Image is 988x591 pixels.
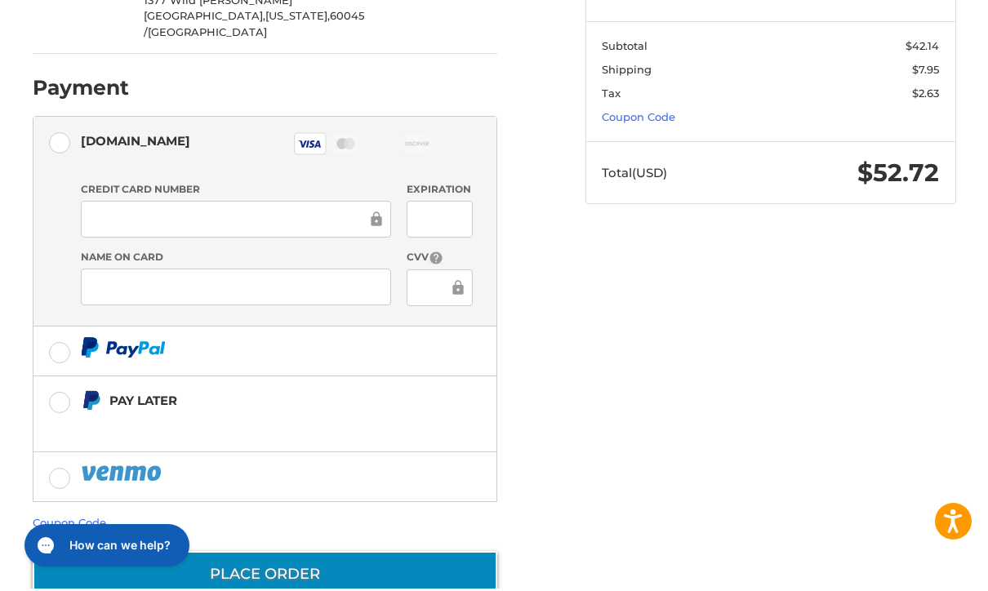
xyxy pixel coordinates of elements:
span: $7.95 [912,65,939,78]
span: 60045 / [144,11,364,41]
span: Tax [602,89,621,102]
a: Coupon Code [602,113,675,126]
span: $2.63 [912,89,939,102]
img: PayPal icon [81,340,166,360]
span: $52.72 [857,160,939,190]
span: [US_STATE], [265,11,330,24]
span: [GEOGRAPHIC_DATA] [148,28,267,41]
label: Credit Card Number [81,184,391,199]
span: Subtotal [602,42,648,55]
img: PayPal icon [81,465,164,486]
span: Shipping [602,65,652,78]
span: [GEOGRAPHIC_DATA], [144,11,265,24]
span: Total (USD) [602,167,667,183]
div: [DOMAIN_NAME] [81,130,190,157]
div: Pay Later [109,389,422,416]
img: Pay Later icon [81,393,101,413]
label: CVV [407,252,473,268]
a: Coupon Code [33,518,106,531]
iframe: PayPal Message 1 [81,420,422,434]
label: Name on Card [81,252,391,267]
h2: Payment [33,78,129,103]
span: $42.14 [906,42,939,55]
label: Expiration [407,184,473,199]
iframe: Gorgias live chat messenger [16,521,194,575]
